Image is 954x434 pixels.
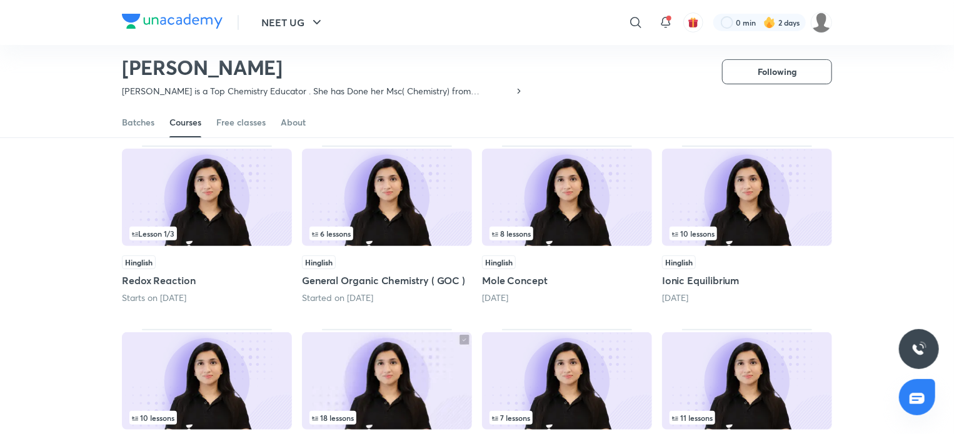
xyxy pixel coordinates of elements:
[132,230,174,237] span: Lesson 1 / 3
[169,107,201,137] a: Courses
[490,227,645,240] div: infosection
[169,116,201,129] div: Courses
[122,116,154,129] div: Batches
[662,145,832,304] div: Ionic Equilibrium
[492,230,531,237] span: 8 lessons
[312,414,354,422] span: 18 lessons
[122,55,524,80] h2: [PERSON_NAME]
[490,411,645,425] div: infocontainer
[281,107,306,137] a: About
[670,411,825,425] div: infocontainer
[670,227,825,240] div: left
[122,273,292,288] h5: Redox Reaction
[302,292,472,304] div: Started on Aug 25
[129,411,284,425] div: left
[302,145,472,304] div: General Organic Chemistry ( GOC )
[662,255,696,269] span: Hinglish
[309,411,464,425] div: infosection
[662,273,832,288] h5: Ionic Equilibrium
[129,227,284,240] div: infocontainer
[281,116,306,129] div: About
[662,149,832,246] img: Thumbnail
[758,66,796,78] span: Following
[302,255,336,269] span: Hinglish
[722,59,832,84] button: Following
[129,227,284,240] div: left
[683,12,703,32] button: avatar
[490,227,645,240] div: infocontainer
[129,411,284,425] div: infocontainer
[672,414,713,422] span: 11 lessons
[302,149,472,246] img: Thumbnail
[122,292,292,304] div: Starts on Sep 1
[490,411,645,425] div: infosection
[490,411,645,425] div: left
[309,227,464,240] div: infosection
[309,411,464,425] div: infocontainer
[482,255,516,269] span: Hinglish
[129,411,284,425] div: infosection
[670,227,825,240] div: infosection
[911,342,926,357] img: ttu
[482,145,652,304] div: Mole Concept
[670,411,825,425] div: infosection
[763,16,776,29] img: streak
[811,12,832,33] img: Sumaiyah Hyder
[302,332,472,430] img: Thumbnail
[482,332,652,430] img: Thumbnail
[672,230,715,237] span: 10 lessons
[482,292,652,304] div: 1 day ago
[122,332,292,430] img: Thumbnail
[670,227,825,240] div: infocontainer
[122,145,292,304] div: Redox Reaction
[122,149,292,246] img: Thumbnail
[670,411,825,425] div: left
[302,273,472,288] h5: General Organic Chemistry ( GOC )
[122,255,156,269] span: Hinglish
[662,332,832,430] img: Thumbnail
[132,414,174,422] span: 10 lessons
[688,17,699,28] img: avatar
[122,107,154,137] a: Batches
[216,116,266,129] div: Free classes
[309,227,464,240] div: infocontainer
[216,107,266,137] a: Free classes
[482,149,652,246] img: Thumbnail
[122,85,514,97] p: [PERSON_NAME] is a Top Chemistry Educator . She has Done her Msc( Chemistry) from [GEOGRAPHIC_DAT...
[309,227,464,240] div: left
[129,227,284,240] div: infosection
[662,292,832,304] div: 6 days ago
[254,10,332,35] button: NEET UG
[482,273,652,288] h5: Mole Concept
[122,14,223,29] img: Company Logo
[309,411,464,425] div: left
[490,227,645,240] div: left
[492,414,530,422] span: 7 lessons
[122,14,223,32] a: Company Logo
[312,230,351,237] span: 6 lessons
